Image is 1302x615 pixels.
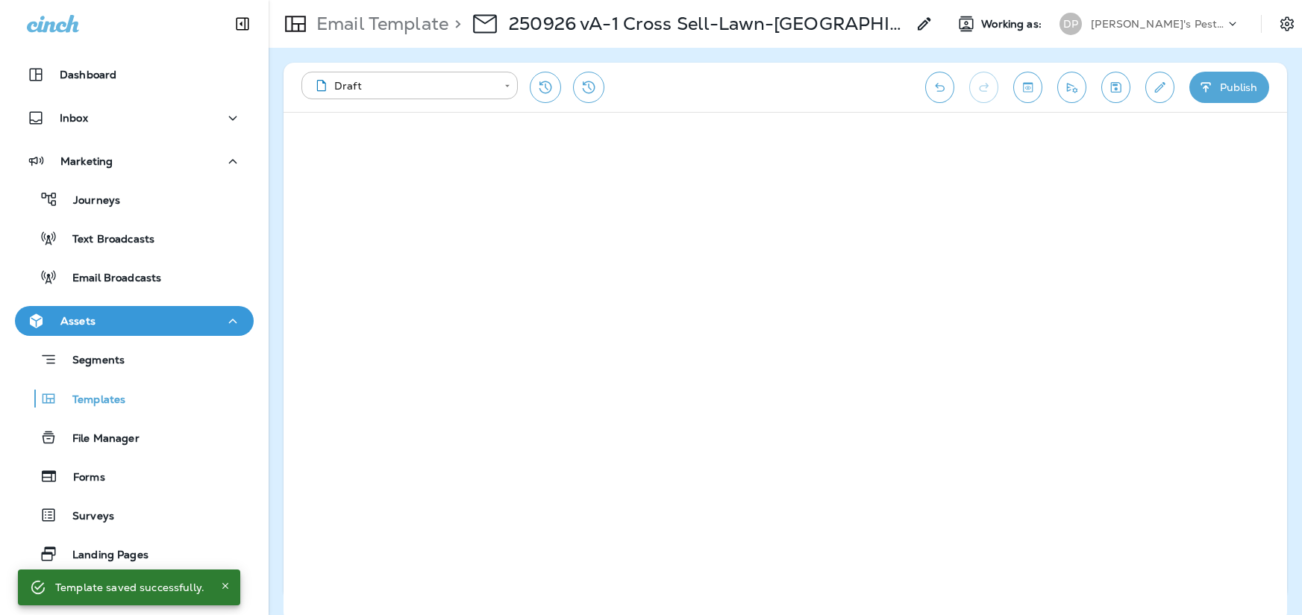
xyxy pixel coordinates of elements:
p: File Manager [57,432,140,446]
p: Text Broadcasts [57,233,154,247]
button: Settings [1274,10,1301,37]
button: Toggle preview [1013,72,1042,103]
p: Segments [57,354,125,369]
button: Journeys [15,184,254,215]
button: Landing Pages [15,538,254,569]
button: View Changelog [573,72,604,103]
button: Text Broadcasts [15,222,254,254]
button: Undo [925,72,954,103]
button: Surveys [15,499,254,531]
p: Surveys [57,510,114,524]
p: Dashboard [60,69,116,81]
button: Close [216,577,234,595]
button: Marketing [15,146,254,176]
p: Email Template [310,13,448,35]
button: Email Broadcasts [15,261,254,293]
p: Inbox [60,112,88,124]
button: Save [1101,72,1130,103]
button: Forms [15,461,254,492]
p: Forms [58,471,105,485]
div: DP [1060,13,1082,35]
p: Assets [60,315,96,327]
p: Templates [57,393,125,408]
p: 250926 vA-1 Cross Sell-Lawn-[GEOGRAPHIC_DATA] (JML) [509,13,907,35]
p: > [448,13,461,35]
span: Working as: [981,18,1045,31]
div: Draft [312,78,494,93]
button: Collapse Sidebar [222,9,263,39]
button: Edit details [1145,72,1174,103]
button: Dashboard [15,60,254,90]
button: Send test email [1057,72,1086,103]
button: Templates [15,383,254,414]
p: [PERSON_NAME]'s Pest Control [1091,18,1225,30]
button: Repeat Transaction Calculator [15,577,254,608]
button: Assets [15,306,254,336]
button: Restore from previous version [530,72,561,103]
button: File Manager [15,422,254,453]
p: Journeys [58,194,120,208]
p: Landing Pages [57,549,148,563]
p: Marketing [60,155,113,167]
button: Inbox [15,103,254,133]
button: Segments [15,343,254,375]
p: Email Broadcasts [57,272,161,286]
div: 250926 vA-1 Cross Sell-Lawn-Port Orange (JML) [509,13,907,35]
button: Publish [1189,72,1269,103]
div: Template saved successfully. [55,574,204,601]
